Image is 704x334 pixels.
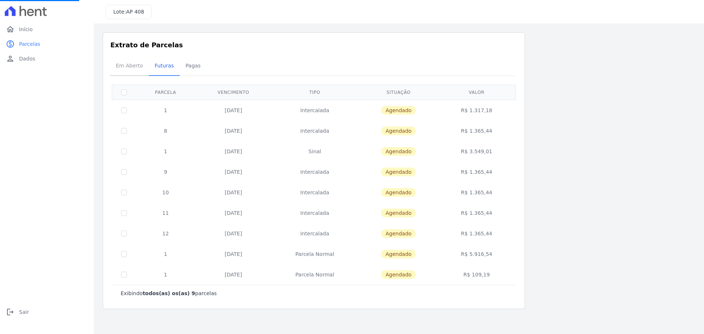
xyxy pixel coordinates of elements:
[136,244,195,264] td: 1
[439,141,514,162] td: R$ 3.549,01
[271,162,358,182] td: Intercalada
[136,162,195,182] td: 9
[439,203,514,223] td: R$ 1.365,44
[439,85,514,100] th: Valor
[381,126,416,135] span: Agendado
[439,264,514,285] td: R$ 109,19
[195,244,271,264] td: [DATE]
[149,57,180,76] a: Futuras
[381,168,416,176] span: Agendado
[3,37,91,51] a: paidParcelas
[121,290,217,297] p: Exibindo parcelas
[19,308,29,316] span: Sair
[271,182,358,203] td: Intercalada
[381,106,416,115] span: Agendado
[195,100,271,121] td: [DATE]
[111,58,147,73] span: Em Aberto
[271,223,358,244] td: Intercalada
[195,182,271,203] td: [DATE]
[19,55,35,62] span: Dados
[271,121,358,141] td: Intercalada
[110,40,517,50] h3: Extrato de Parcelas
[136,121,195,141] td: 8
[136,100,195,121] td: 1
[381,229,416,238] span: Agendado
[195,223,271,244] td: [DATE]
[439,182,514,203] td: R$ 1.365,44
[136,223,195,244] td: 12
[381,250,416,258] span: Agendado
[195,141,271,162] td: [DATE]
[19,40,40,48] span: Parcelas
[136,182,195,203] td: 10
[6,54,15,63] i: person
[439,100,514,121] td: R$ 1.317,18
[6,308,15,316] i: logout
[6,25,15,34] i: home
[381,209,416,217] span: Agendado
[3,51,91,66] a: personDados
[439,244,514,264] td: R$ 5.916,54
[136,85,195,100] th: Parcela
[381,147,416,156] span: Agendado
[143,290,195,296] b: todos(as) os(as) 9
[195,162,271,182] td: [DATE]
[195,85,271,100] th: Vencimento
[271,244,358,264] td: Parcela Normal
[180,57,206,76] a: Pagas
[271,85,358,100] th: Tipo
[136,264,195,285] td: 1
[126,9,144,15] span: AP 408
[3,305,91,319] a: logoutSair
[381,270,416,279] span: Agendado
[6,40,15,48] i: paid
[113,8,144,16] h3: Lote:
[439,162,514,182] td: R$ 1.365,44
[136,141,195,162] td: 1
[195,121,271,141] td: [DATE]
[358,85,439,100] th: Situação
[195,203,271,223] td: [DATE]
[271,264,358,285] td: Parcela Normal
[381,188,416,197] span: Agendado
[195,264,271,285] td: [DATE]
[271,141,358,162] td: Sinal
[150,58,178,73] span: Futuras
[439,121,514,141] td: R$ 1.365,44
[136,203,195,223] td: 11
[3,22,91,37] a: homeInício
[110,57,149,76] a: Em Aberto
[439,223,514,244] td: R$ 1.365,44
[271,203,358,223] td: Intercalada
[181,58,205,73] span: Pagas
[19,26,33,33] span: Início
[271,100,358,121] td: Intercalada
